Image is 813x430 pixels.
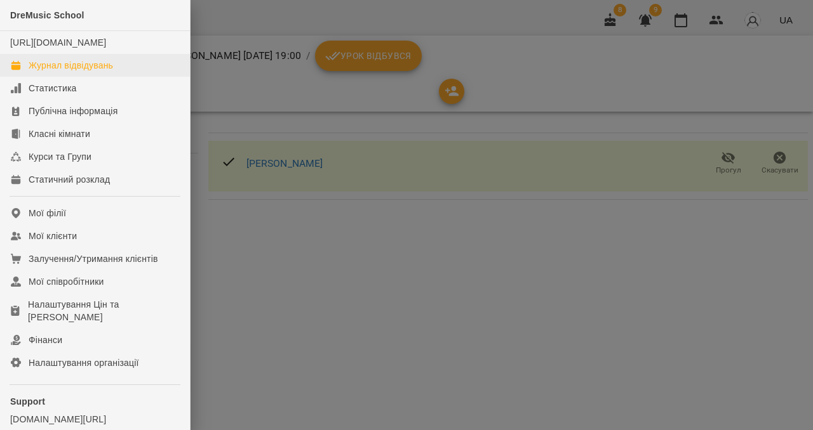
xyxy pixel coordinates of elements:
[10,395,180,408] p: Support
[29,275,104,288] div: Мої співробітники
[29,252,158,265] div: Залучення/Утримання клієнтів
[10,10,84,20] span: DreMusic School
[29,82,77,94] div: Статистика
[29,207,66,219] div: Мої філії
[29,127,90,140] div: Класні кімнати
[29,334,62,346] div: Фінанси
[29,150,91,163] div: Курси та Групи
[29,59,113,72] div: Журнал відвідувань
[29,105,118,117] div: Публічна інформація
[10,413,180,426] a: [DOMAIN_NAME][URL]
[10,37,106,48] a: [URL][DOMAIN_NAME]
[29,230,77,242] div: Мої клієнти
[28,298,180,323] div: Налаштування Цін та [PERSON_NAME]
[29,356,139,369] div: Налаштування організації
[29,173,110,186] div: Статичний розклад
